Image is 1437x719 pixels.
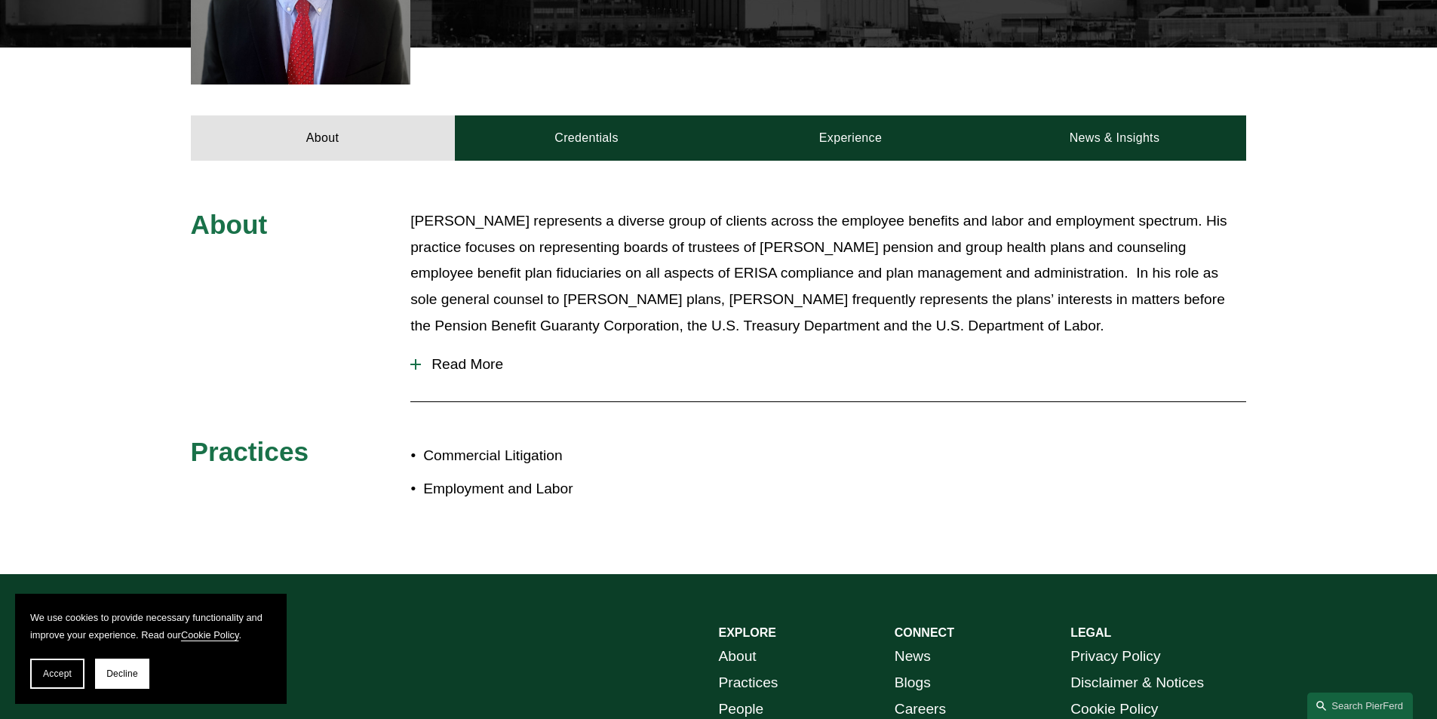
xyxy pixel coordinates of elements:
strong: EXPLORE [719,626,776,639]
a: Practices [719,670,778,696]
span: Decline [106,668,138,679]
span: About [191,210,268,239]
strong: CONNECT [895,626,954,639]
strong: LEGAL [1070,626,1111,639]
button: Decline [95,659,149,689]
a: Search this site [1307,693,1413,719]
a: Disclaimer & Notices [1070,670,1204,696]
a: About [719,644,757,670]
a: About [191,115,455,161]
p: Commercial Litigation [423,443,895,469]
a: Credentials [455,115,719,161]
section: Cookie banner [15,594,287,704]
a: Experience [719,115,983,161]
span: Practices [191,437,309,466]
a: Privacy Policy [1070,644,1160,670]
p: We use cookies to provide necessary functionality and improve your experience. Read our . [30,609,272,644]
a: Cookie Policy [181,629,239,641]
button: Read More [410,345,1246,384]
a: News [895,644,931,670]
p: Employment and Labor [423,476,895,502]
p: [PERSON_NAME] represents a diverse group of clients across the employee benefits and labor and em... [410,208,1246,339]
span: Read More [421,356,1246,373]
button: Accept [30,659,84,689]
a: News & Insights [982,115,1246,161]
span: Accept [43,668,72,679]
a: Blogs [895,670,931,696]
